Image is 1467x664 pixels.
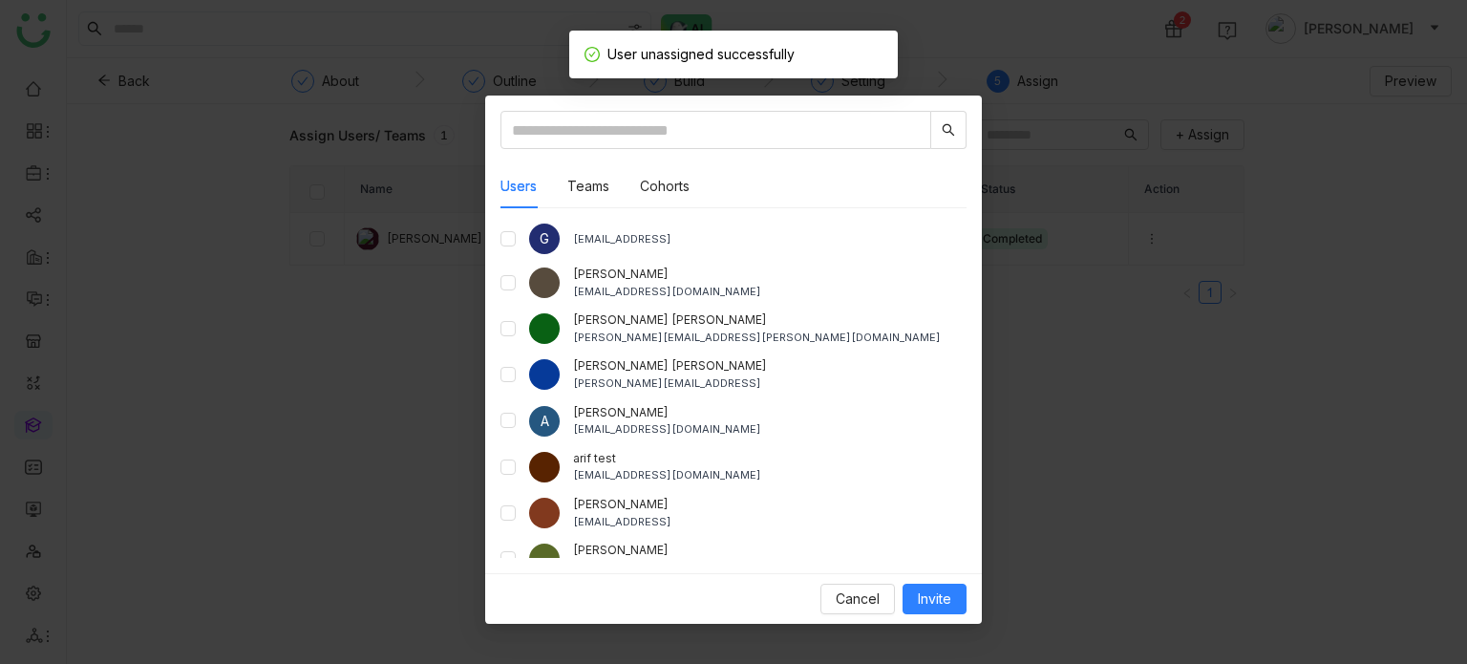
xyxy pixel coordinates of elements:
[836,589,880,610] span: Cancel
[573,284,967,300] div: [EMAIL_ADDRESS][DOMAIN_NAME]
[529,268,560,298] img: 684fd8469a55a50394c15cc7
[573,542,967,560] div: [PERSON_NAME]
[529,313,560,344] img: 68e8b4ff56568033e849b307
[573,467,967,483] div: [EMAIL_ADDRESS][DOMAIN_NAME]
[573,266,967,284] div: [PERSON_NAME]
[567,176,609,197] button: Teams
[529,359,560,390] img: 684a9b57de261c4b36a3d29f
[573,330,967,346] div: [PERSON_NAME][EMAIL_ADDRESS][PERSON_NAME][DOMAIN_NAME]
[573,421,967,438] div: [EMAIL_ADDRESS][DOMAIN_NAME]
[529,498,560,528] img: 684a9aedde261c4b36a3ced9
[573,357,967,375] div: [PERSON_NAME] [PERSON_NAME]
[573,404,967,422] div: [PERSON_NAME]
[529,452,560,482] img: 684abccfde261c4b36a4c026
[607,46,795,62] span: User unassigned successfully
[903,584,967,614] button: Invite
[820,584,895,614] button: Cancel
[573,375,967,392] div: [PERSON_NAME][EMAIL_ADDRESS]
[573,450,967,468] div: arif test
[640,176,690,197] button: Cohorts
[541,413,549,429] span: A
[918,589,951,610] span: Invite
[573,231,967,247] div: [EMAIL_ADDRESS]
[500,176,537,197] button: Users
[573,496,967,514] div: [PERSON_NAME]
[573,514,967,530] div: [EMAIL_ADDRESS]
[573,311,967,330] div: [PERSON_NAME] [PERSON_NAME]
[540,230,549,246] span: G
[529,544,560,574] img: 6860d480bc89cb0674c8c7e9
